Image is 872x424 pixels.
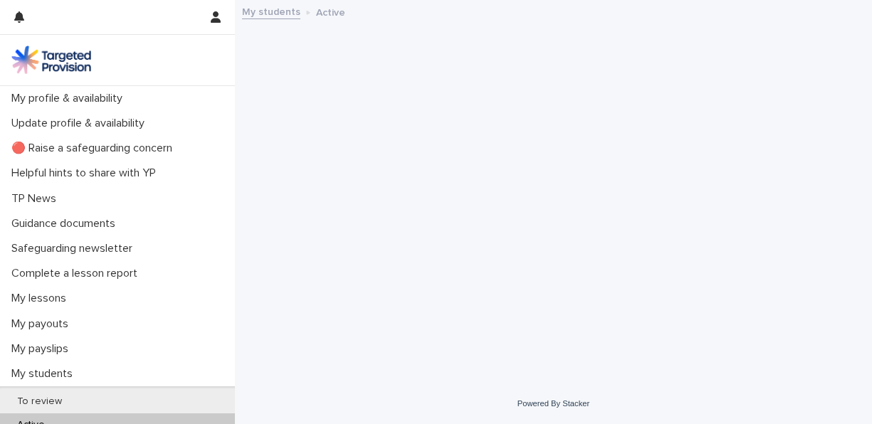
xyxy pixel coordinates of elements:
p: Safeguarding newsletter [6,242,144,255]
p: Active [316,4,345,19]
p: My payouts [6,317,80,331]
p: My lessons [6,292,78,305]
img: M5nRWzHhSzIhMunXDL62 [11,46,91,74]
p: Complete a lesson report [6,267,149,280]
p: Guidance documents [6,217,127,230]
p: 🔴 Raise a safeguarding concern [6,142,184,155]
p: Helpful hints to share with YP [6,166,167,180]
p: Update profile & availability [6,117,156,130]
p: My payslips [6,342,80,356]
p: To review [6,396,73,408]
a: My students [242,3,300,19]
p: My profile & availability [6,92,134,105]
p: My students [6,367,84,381]
a: Powered By Stacker [518,399,589,408]
p: TP News [6,192,68,206]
